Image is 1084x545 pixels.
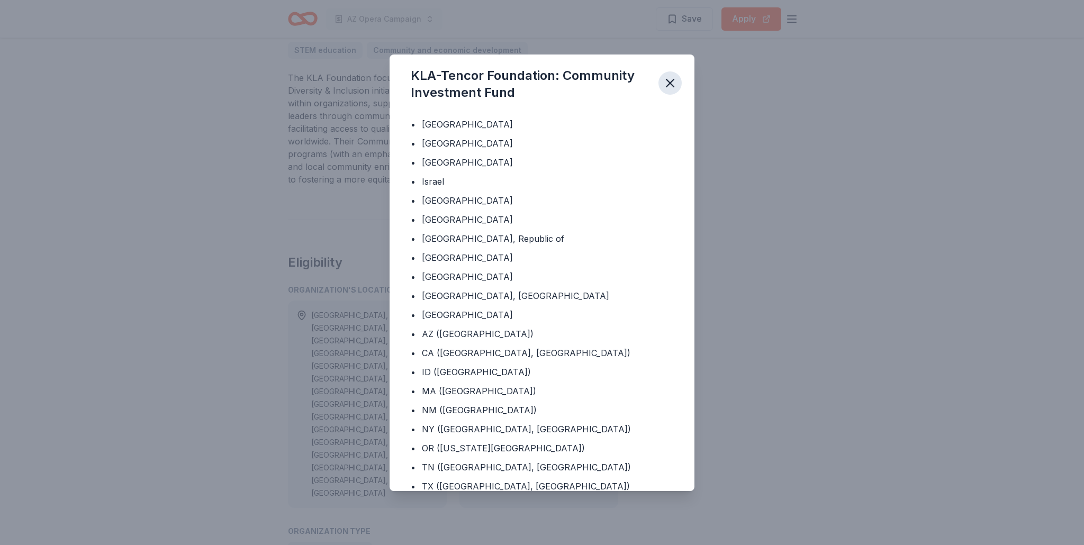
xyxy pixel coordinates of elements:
div: [GEOGRAPHIC_DATA] [422,118,513,131]
div: • [411,366,415,378]
div: [GEOGRAPHIC_DATA] [422,137,513,150]
div: • [411,385,415,397]
div: [GEOGRAPHIC_DATA] [422,194,513,207]
div: [GEOGRAPHIC_DATA], [GEOGRAPHIC_DATA] [422,289,609,302]
div: Israel [422,175,444,188]
div: • [411,118,415,131]
div: TN ([GEOGRAPHIC_DATA], [GEOGRAPHIC_DATA]) [422,461,631,474]
div: • [411,347,415,359]
div: [GEOGRAPHIC_DATA] [422,156,513,169]
div: • [411,289,415,302]
div: [GEOGRAPHIC_DATA], Republic of [422,232,564,245]
div: [GEOGRAPHIC_DATA] [422,251,513,264]
div: ID ([GEOGRAPHIC_DATA]) [422,366,531,378]
div: • [411,156,415,169]
div: • [411,213,415,226]
div: • [411,423,415,435]
div: NM ([GEOGRAPHIC_DATA]) [422,404,537,416]
div: • [411,232,415,245]
div: • [411,461,415,474]
div: [GEOGRAPHIC_DATA] [422,308,513,321]
div: • [411,137,415,150]
div: • [411,175,415,188]
div: TX ([GEOGRAPHIC_DATA], [GEOGRAPHIC_DATA]) [422,480,630,493]
div: • [411,480,415,493]
div: OR ([US_STATE][GEOGRAPHIC_DATA]) [422,442,585,455]
div: [GEOGRAPHIC_DATA] [422,213,513,226]
div: • [411,270,415,283]
div: CA ([GEOGRAPHIC_DATA], [GEOGRAPHIC_DATA]) [422,347,630,359]
div: • [411,251,415,264]
div: MA ([GEOGRAPHIC_DATA]) [422,385,536,397]
div: • [411,404,415,416]
div: KLA-Tencor Foundation: Community Investment Fund [411,67,650,101]
div: • [411,308,415,321]
div: [GEOGRAPHIC_DATA] [422,270,513,283]
div: NY ([GEOGRAPHIC_DATA], [GEOGRAPHIC_DATA]) [422,423,631,435]
div: • [411,442,415,455]
div: • [411,194,415,207]
div: AZ ([GEOGRAPHIC_DATA]) [422,328,534,340]
div: • [411,328,415,340]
